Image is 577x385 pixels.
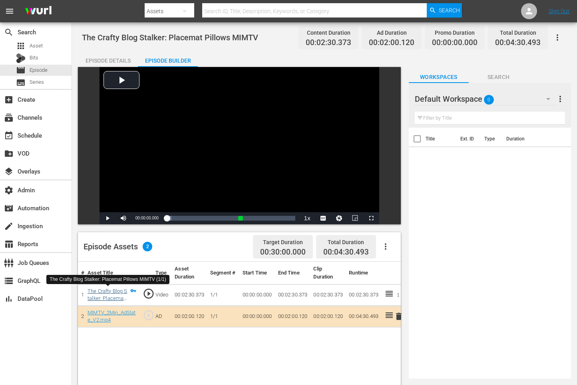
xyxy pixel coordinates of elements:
[310,306,346,327] td: 00:02:00.120
[480,128,501,150] th: Type
[239,284,275,306] td: 00:00:00.000
[260,248,306,257] span: 00:30:00.000
[88,288,127,316] a: The Crafty Blog Stalker: Placemat Pillows MIMTV (1/1)
[4,149,14,158] span: VOD
[323,237,369,248] div: Total Duration
[4,258,14,268] span: Job Queues
[4,167,14,176] span: Overlays
[16,53,26,63] div: Bits
[30,54,38,62] span: Bits
[82,33,258,42] span: The Crafty Blog Stalker: Placemat Pillows MIMTV
[323,247,369,257] span: 00:04:30.493
[207,306,239,327] td: 1/1
[78,262,84,284] th: #
[5,6,14,16] span: menu
[306,38,351,47] span: 00:02:30.373
[310,262,346,284] th: Clip Duration
[409,72,469,82] span: Workspaces
[456,128,480,150] th: Ext. ID
[78,51,138,70] div: Episode Details
[346,262,381,284] th: Runtime
[363,212,379,224] button: Fullscreen
[4,113,14,122] span: Channels
[4,186,14,195] span: Admin
[115,212,131,224] button: Mute
[346,306,381,327] td: 00:04:30.493
[555,94,565,104] span: more_vert
[299,212,315,224] button: Playback Rate
[239,262,275,284] th: Start Time
[84,242,152,251] div: Episode Assets
[4,239,14,249] span: Reports
[549,8,569,14] a: Sign Out
[171,306,207,327] td: 00:02:00.120
[4,131,14,140] span: Schedule
[84,262,139,284] th: Asset Title
[88,310,135,323] a: MIMTV_2Min_AdSlate_V2.mp4
[152,306,171,327] td: AD
[501,128,549,150] th: Duration
[152,262,171,284] th: Type
[415,88,558,110] div: Default Workspace
[394,311,404,322] button: delete
[369,27,414,38] div: Ad Duration
[16,41,26,51] span: Asset
[207,262,239,284] th: Segment #
[310,284,346,306] td: 00:02:30.373
[306,27,351,38] div: Content Duration
[143,242,152,251] span: 2
[19,2,58,21] img: ans4CAIJ8jUAAAAAAAAAAAAAAAAAAAAAAAAgQb4GAAAAAAAAAAAAAAAAAAAAAAAAJMjXAAAAAAAAAAAAAAAAAAAAAAAAgAT5G...
[171,284,207,306] td: 00:02:30.373
[16,65,26,75] span: Episode
[239,306,275,327] td: 00:00:00.000
[331,212,347,224] button: Jump To Time
[207,284,239,306] td: 1/1
[78,306,84,327] td: 2
[260,237,306,248] div: Target Duration
[30,66,48,74] span: Episode
[4,276,14,286] span: GraphQL
[152,284,171,306] td: Video
[78,51,138,67] button: Episode Details
[30,78,44,86] span: Series
[138,51,198,70] div: Episode Builder
[432,27,478,38] div: Promo Duration
[143,309,155,321] span: play_circle_outline
[30,42,43,50] span: Asset
[275,306,310,327] td: 00:02:00.120
[138,51,198,67] button: Episode Builder
[4,95,14,105] span: Create
[99,212,115,224] button: Play
[495,38,541,47] span: 00:04:30.493
[347,212,363,224] button: Picture-in-Picture
[495,27,541,38] div: Total Duration
[275,284,310,306] td: 00:02:30.373
[439,3,460,18] span: Search
[50,276,166,283] div: The Crafty Blog Stalker: Placemat Pillows MIMTV (1/1)
[4,28,14,37] span: Search
[427,3,462,18] button: Search
[4,203,14,213] span: Automation
[346,284,381,306] td: 00:02:30.373
[78,284,84,306] td: 1
[469,72,529,82] span: Search
[4,221,14,231] span: Ingestion
[171,262,207,284] th: Asset Duration
[394,312,404,321] span: delete
[135,216,159,220] span: 00:00:00.000
[143,288,155,300] span: play_circle_outline
[99,67,379,224] div: Video Player
[484,91,494,108] span: 0
[369,38,414,47] span: 00:02:00.120
[275,262,310,284] th: End Time
[426,128,456,150] th: Title
[167,216,295,221] div: Progress Bar
[4,294,14,304] span: DataPool
[555,89,565,109] button: more_vert
[16,78,26,87] span: Series
[432,38,478,47] span: 00:00:00.000
[315,212,331,224] button: Captions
